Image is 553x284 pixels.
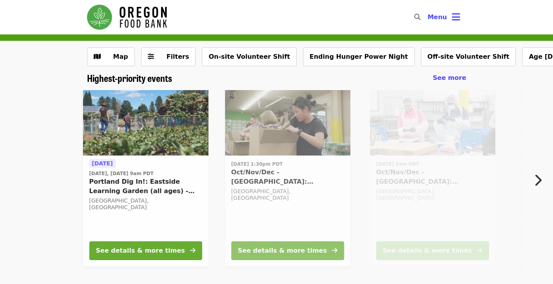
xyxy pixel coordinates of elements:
[231,188,344,201] div: [GEOGRAPHIC_DATA], [GEOGRAPHIC_DATA]
[89,197,202,211] div: [GEOGRAPHIC_DATA], [GEOGRAPHIC_DATA]
[477,247,482,254] i: arrow-right icon
[425,8,432,27] input: Search
[87,71,172,85] span: Highest-priority events
[87,5,167,30] img: Oregon Food Bank - Home
[303,47,415,66] button: Ending Hunger Power Night
[383,246,471,255] div: See details & more times
[376,168,489,186] span: Oct/Nov/Dec - [GEOGRAPHIC_DATA]: Repack/Sort (age [DEMOGRAPHIC_DATA]+)
[231,241,344,260] button: See details & more times
[92,160,112,166] span: [DATE]
[83,90,208,266] a: See details for "Portland Dig In!: Eastside Learning Garden (all ages) - Aug/Sept/Oct"
[87,47,135,66] button: Show map view
[238,246,327,255] div: See details & more times
[167,53,189,60] span: Filters
[376,241,489,260] button: See details & more times
[141,47,196,66] button: Filters (0 selected)
[433,74,466,81] span: See more
[202,47,296,66] button: On-site Volunteer Shift
[225,90,350,266] a: See details for "Oct/Nov/Dec - Portland: Repack/Sort (age 8+)"
[87,72,172,84] a: Highest-priority events
[332,247,337,254] i: arrow-right icon
[452,11,460,23] i: bars icon
[421,47,516,66] button: Off-site Volunteer Shift
[89,170,153,177] time: [DATE], [DATE] 9am PDT
[83,90,208,156] img: Portland Dig In!: Eastside Learning Garden (all ages) - Aug/Sept/Oct organized by Oregon Food Bank
[89,177,202,196] span: Portland Dig In!: Eastside Learning Garden (all ages) - Aug/Sept/Oct
[148,53,154,60] i: sliders-h icon
[433,73,466,83] a: See more
[527,169,553,191] button: Next item
[113,53,128,60] span: Map
[534,173,542,188] i: chevron-right icon
[376,188,489,201] div: [GEOGRAPHIC_DATA], [GEOGRAPHIC_DATA]
[414,13,421,21] i: search icon
[81,72,473,84] div: Highest-priority events
[428,13,447,21] span: Menu
[376,161,419,168] time: [DATE] 9am PDT
[190,247,195,254] i: arrow-right icon
[421,8,466,27] button: Toggle account menu
[96,246,185,255] div: See details & more times
[231,168,344,186] span: Oct/Nov/Dec - [GEOGRAPHIC_DATA]: Repack/Sort (age [DEMOGRAPHIC_DATA]+)
[370,90,495,266] a: See details for "Oct/Nov/Dec - Beaverton: Repack/Sort (age 10+)"
[94,53,101,60] i: map icon
[231,161,283,168] time: [DATE] 1:30pm PDT
[225,90,350,156] img: Oct/Nov/Dec - Portland: Repack/Sort (age 8+) organized by Oregon Food Bank
[370,90,495,156] img: Oct/Nov/Dec - Beaverton: Repack/Sort (age 10+) organized by Oregon Food Bank
[89,241,202,260] button: See details & more times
